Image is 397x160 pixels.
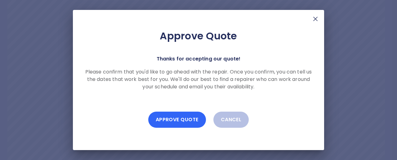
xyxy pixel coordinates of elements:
[148,112,206,128] button: Approve Quote
[213,112,249,128] button: Cancel
[312,15,319,23] img: X Mark
[83,68,314,91] p: Please confirm that you'd like to go ahead with the repair. Once you confirm, you can tell us the...
[83,30,314,42] h2: Approve Quote
[157,55,241,63] p: Thanks for accepting our quote!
